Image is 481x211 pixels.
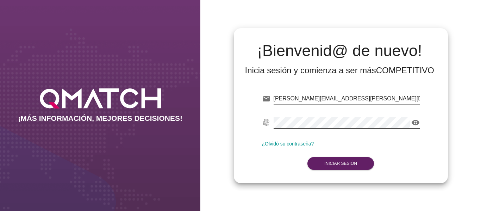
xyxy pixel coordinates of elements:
[262,141,314,147] a: ¿Olvidó su contraseña?
[307,157,374,170] button: Iniciar Sesión
[324,161,357,166] strong: Iniciar Sesión
[245,42,435,59] h2: ¡Bienvenid@ de nuevo!
[274,93,420,104] input: E-mail
[262,118,270,127] i: fingerprint
[245,65,435,76] div: Inicia sesión y comienza a ser más
[262,94,270,103] i: email
[18,114,182,123] h2: ¡MÁS INFORMACIÓN, MEJORES DECISIONES!
[411,118,420,127] i: visibility
[376,66,434,75] strong: COMPETITIVO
